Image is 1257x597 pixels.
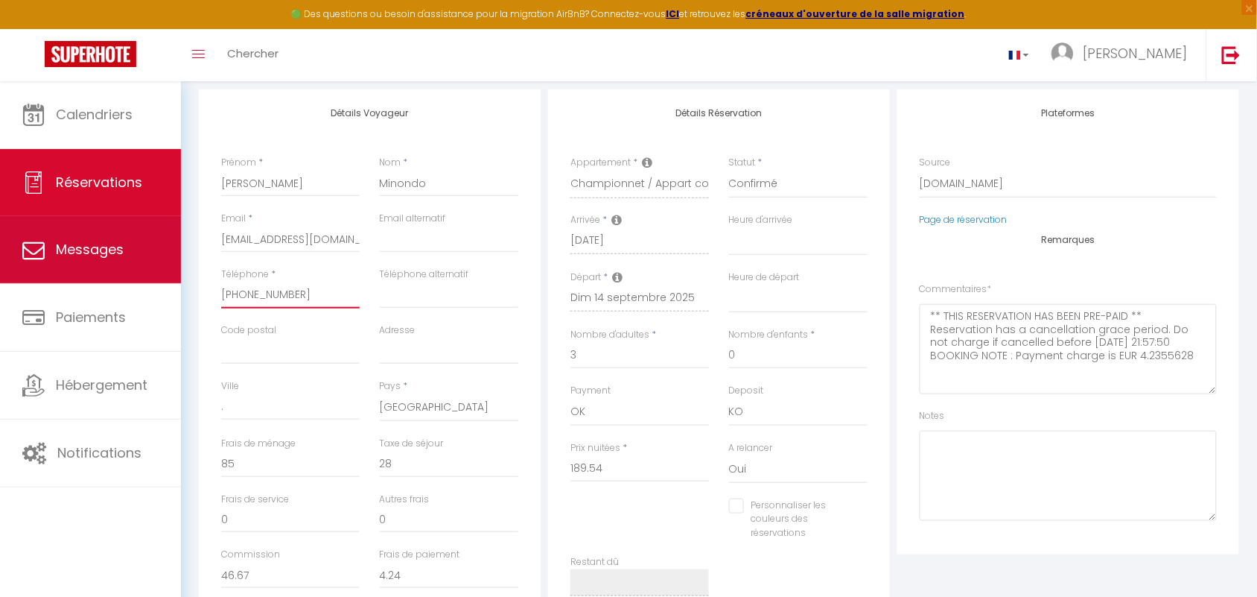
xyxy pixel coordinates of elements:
label: Restant dû [570,555,619,569]
span: Réservations [56,173,142,192]
label: Heure d'arrivée [729,213,793,227]
label: Source [920,156,951,170]
label: Prénom [221,156,256,170]
label: Départ [570,271,601,285]
label: Commission [221,548,280,562]
label: Autres frais [380,493,430,507]
h4: Détails Réservation [570,108,868,119]
label: Arrivée [570,213,600,227]
label: Nombre d'enfants [729,328,809,342]
span: Paiements [56,308,126,326]
label: A relancer [729,441,773,455]
label: Adresse [380,323,416,338]
a: créneaux d'ouverture de la salle migration [746,7,965,20]
label: Code postal [221,323,276,338]
h4: Remarques [920,235,1217,245]
img: ... [1051,42,1074,65]
a: Page de réservation [920,213,1008,226]
label: Commentaires [920,282,992,297]
label: Email [221,212,246,226]
label: Taxe de séjour [380,437,444,451]
label: Téléphone alternatif [380,268,469,282]
h4: Plateformes [920,108,1217,119]
label: Payment [570,384,611,398]
label: Pays [380,379,401,394]
label: Frais de service [221,493,289,507]
button: Ouvrir le widget de chat LiveChat [12,6,57,51]
label: Appartement [570,156,631,170]
span: Calendriers [56,105,133,124]
label: Frais de ménage [221,437,296,451]
span: [PERSON_NAME] [1083,44,1188,63]
a: ICI [666,7,680,20]
img: logout [1222,45,1241,64]
label: Téléphone [221,268,269,282]
h4: Détails Voyageur [221,108,518,119]
label: Nombre d'adultes [570,328,649,342]
img: Super Booking [45,41,136,67]
label: Personnaliser les couleurs des réservations [744,499,849,541]
span: Messages [56,240,124,259]
label: Email alternatif [380,212,446,226]
label: Nom [380,156,401,170]
label: Frais de paiement [380,548,460,562]
a: Chercher [216,29,290,81]
span: Chercher [227,45,279,61]
label: Heure de départ [729,271,800,285]
label: Statut [729,156,756,170]
label: Prix nuitées [570,441,620,455]
label: Notes [920,409,945,423]
a: ... [PERSON_NAME] [1040,29,1206,81]
span: Notifications [57,443,141,462]
label: Ville [221,379,239,394]
span: Hébergement [56,376,147,394]
label: Deposit [729,384,764,398]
